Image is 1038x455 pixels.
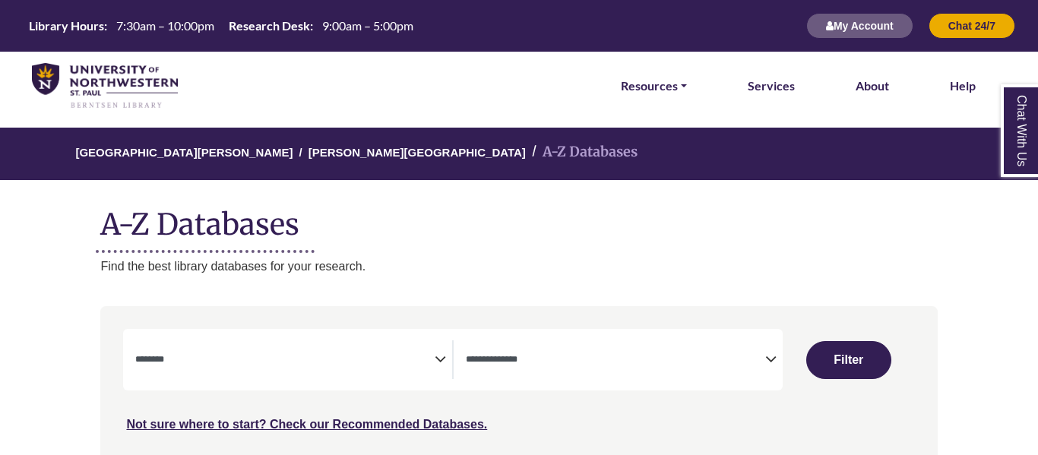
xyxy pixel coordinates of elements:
[929,13,1015,39] button: Chat 24/7
[748,76,795,96] a: Services
[806,19,913,32] a: My Account
[309,144,526,159] a: [PERSON_NAME][GEOGRAPHIC_DATA]
[950,76,976,96] a: Help
[322,18,413,33] span: 9:00am – 5:00pm
[466,355,765,367] textarea: Search
[23,17,419,35] a: Hours Today
[116,18,214,33] span: 7:30am – 10:00pm
[23,17,108,33] th: Library Hours:
[621,76,687,96] a: Resources
[75,144,293,159] a: [GEOGRAPHIC_DATA][PERSON_NAME]
[100,195,937,242] h1: A-Z Databases
[126,418,487,431] a: Not sure where to start? Check our Recommended Databases.
[526,141,638,163] li: A-Z Databases
[223,17,314,33] th: Research Desk:
[806,341,891,379] button: Submit for Search Results
[929,19,1015,32] a: Chat 24/7
[32,63,178,109] img: library_home
[100,257,937,276] p: Find the best library databases for your research.
[856,76,889,96] a: About
[806,13,913,39] button: My Account
[135,355,435,367] textarea: Search
[23,17,419,32] table: Hours Today
[100,128,937,180] nav: breadcrumb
